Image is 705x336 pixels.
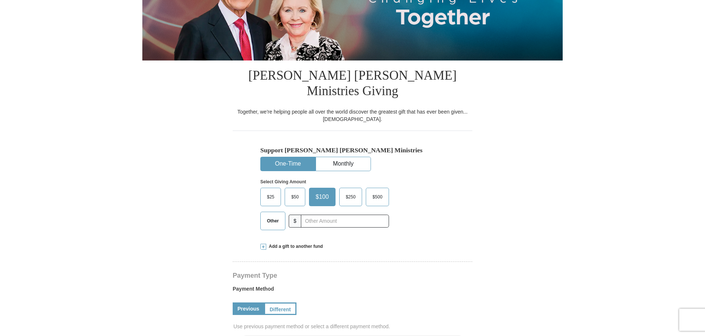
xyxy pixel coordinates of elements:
[369,191,386,202] span: $500
[233,60,472,108] h1: [PERSON_NAME] [PERSON_NAME] Ministries Giving
[233,108,472,123] div: Together, we're helping people all over the world discover the greatest gift that has ever been g...
[233,323,473,330] span: Use previous payment method or select a different payment method.
[264,302,296,315] a: Different
[261,157,315,171] button: One-Time
[266,243,323,250] span: Add a gift to another fund
[260,146,445,154] h5: Support [PERSON_NAME] [PERSON_NAME] Ministries
[260,179,306,184] strong: Select Giving Amount
[301,215,389,228] input: Other Amount
[233,285,472,296] label: Payment Method
[342,191,360,202] span: $250
[288,191,302,202] span: $50
[263,215,282,226] span: Other
[263,191,278,202] span: $25
[312,191,333,202] span: $100
[316,157,371,171] button: Monthly
[233,273,472,278] h4: Payment Type
[233,302,264,315] a: Previous
[289,215,301,228] span: $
